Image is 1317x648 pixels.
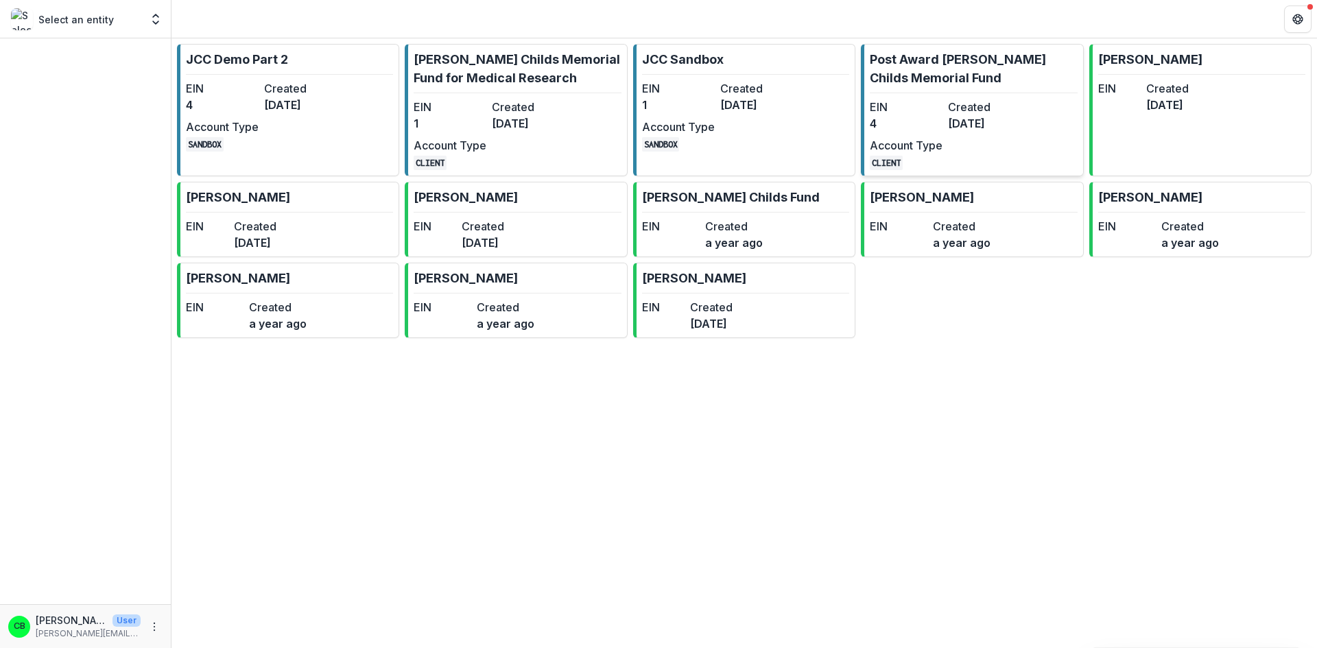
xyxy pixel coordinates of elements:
dd: 4 [870,115,942,132]
dt: Created [690,299,733,315]
p: [PERSON_NAME] [1098,188,1202,206]
p: JCC Sandbox [642,50,724,69]
p: [PERSON_NAME][EMAIL_ADDRESS][PERSON_NAME][DOMAIN_NAME] [36,627,141,640]
code: CLIENT [870,156,903,170]
dd: a year ago [477,315,534,332]
a: [PERSON_NAME]EINCreateda year ago [405,263,627,338]
p: JCC Demo Part 2 [186,50,288,69]
dt: EIN [186,80,259,97]
code: SANDBOX [642,137,680,152]
dt: Created [933,218,990,235]
dt: EIN [642,218,700,235]
p: [PERSON_NAME] [870,188,974,206]
a: Post Award [PERSON_NAME] Childs Memorial FundEIN4Created[DATE]Account TypeCLIENT [861,44,1083,176]
dd: 1 [414,115,486,132]
dd: 4 [186,97,259,113]
p: [PERSON_NAME] [642,269,746,287]
div: Christina Bruno [14,622,25,631]
dd: [DATE] [462,235,504,251]
img: Select an entity [11,8,33,30]
p: [PERSON_NAME] [414,188,518,206]
dt: Created [234,218,276,235]
dt: EIN [642,80,715,97]
dt: Created [492,99,565,115]
p: [PERSON_NAME] Childs Memorial Fund for Medical Research [414,50,621,87]
p: [PERSON_NAME] [186,188,290,206]
a: [PERSON_NAME]EINCreateda year ago [177,263,399,338]
a: JCC Demo Part 2EIN4Created[DATE]Account TypeSANDBOX [177,44,399,176]
dd: a year ago [933,235,990,251]
dt: EIN [186,218,228,235]
button: Get Help [1284,5,1312,33]
a: JCC SandboxEIN1Created[DATE]Account TypeSANDBOX [633,44,855,176]
dt: Created [948,99,1021,115]
a: [PERSON_NAME]EINCreated[DATE] [633,263,855,338]
button: Open entity switcher [146,5,165,33]
dd: a year ago [249,315,307,332]
p: [PERSON_NAME] [36,613,107,627]
dt: Account Type [642,119,715,135]
code: SANDBOX [186,137,224,152]
dt: EIN [870,218,927,235]
dd: a year ago [1161,235,1219,251]
dt: EIN [1098,80,1141,97]
dd: 1 [642,97,715,113]
dt: EIN [414,99,486,115]
p: [PERSON_NAME] [1098,50,1202,69]
dt: Created [705,218,763,235]
a: [PERSON_NAME]EINCreateda year ago [861,182,1083,257]
dt: Account Type [870,137,942,154]
dt: Account Type [186,119,259,135]
a: [PERSON_NAME] Childs FundEINCreateda year ago [633,182,855,257]
a: [PERSON_NAME]EINCreated[DATE] [1089,44,1312,176]
a: [PERSON_NAME] Childs Memorial Fund for Medical ResearchEIN1Created[DATE]Account TypeCLIENT [405,44,627,176]
a: [PERSON_NAME]EINCreated[DATE] [177,182,399,257]
a: [PERSON_NAME]EINCreated[DATE] [405,182,627,257]
dd: [DATE] [690,315,733,332]
dt: Created [462,218,504,235]
p: User [112,614,141,627]
dt: EIN [414,218,456,235]
code: CLIENT [414,156,447,170]
dt: EIN [1098,218,1156,235]
dt: EIN [186,299,244,315]
dt: Created [1146,80,1189,97]
p: [PERSON_NAME] [186,269,290,287]
dd: a year ago [705,235,763,251]
p: [PERSON_NAME] Childs Fund [642,188,820,206]
dd: [DATE] [948,115,1021,132]
dt: Account Type [414,137,486,154]
dd: [DATE] [234,235,276,251]
dt: Created [1161,218,1219,235]
button: More [146,619,163,635]
dt: EIN [870,99,942,115]
dt: Created [249,299,307,315]
p: [PERSON_NAME] [414,269,518,287]
p: Select an entity [38,12,114,27]
dd: [DATE] [1146,97,1189,113]
dd: [DATE] [720,97,793,113]
a: [PERSON_NAME]EINCreateda year ago [1089,182,1312,257]
dt: Created [477,299,534,315]
p: Post Award [PERSON_NAME] Childs Memorial Fund [870,50,1077,87]
dt: EIN [642,299,685,315]
dt: Created [264,80,337,97]
dd: [DATE] [492,115,565,132]
dd: [DATE] [264,97,337,113]
dt: Created [720,80,793,97]
dt: EIN [414,299,471,315]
